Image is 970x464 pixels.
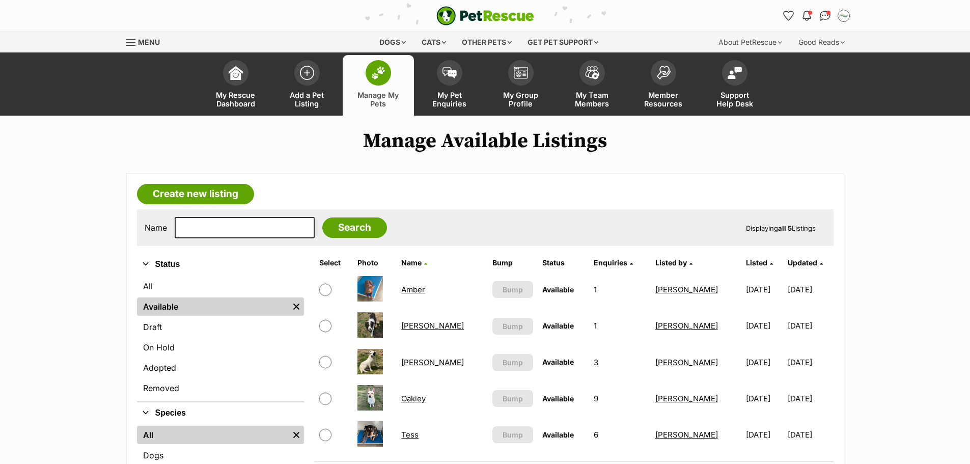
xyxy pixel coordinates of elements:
[492,318,534,335] button: Bump
[699,55,770,116] a: Support Help Desk
[289,426,304,444] a: Remove filter
[542,430,574,439] span: Available
[401,321,464,331] a: [PERSON_NAME]
[742,381,787,416] td: [DATE]
[781,8,797,24] a: Favourites
[655,258,687,267] span: Listed by
[746,258,773,267] a: Listed
[355,91,401,108] span: Manage My Pets
[322,217,387,238] input: Search
[503,429,523,440] span: Bump
[371,66,385,79] img: manage-my-pets-icon-02211641906a0b7f246fdf0571729dbe1e7629f14944591b6c1af311fb30b64b.svg
[138,38,160,46] span: Menu
[498,91,544,108] span: My Group Profile
[401,258,427,267] a: Name
[137,277,304,295] a: All
[492,281,534,298] button: Bump
[742,417,787,452] td: [DATE]
[137,318,304,336] a: Draft
[520,32,605,52] div: Get pet support
[655,321,718,331] a: [PERSON_NAME]
[542,394,574,403] span: Available
[788,272,833,307] td: [DATE]
[788,345,833,380] td: [DATE]
[414,32,453,52] div: Cats
[289,297,304,316] a: Remove filter
[145,223,167,232] label: Name
[628,55,699,116] a: Member Resources
[442,67,457,78] img: pet-enquiries-icon-7e3ad2cf08bfb03b45e93fb7055b45f3efa6380592205ae92323e6603595dc1f.svg
[781,8,852,24] ul: Account quick links
[788,258,823,267] a: Updated
[742,272,787,307] td: [DATE]
[492,354,534,371] button: Bump
[836,8,852,24] button: My account
[712,91,758,108] span: Support Help Desk
[817,8,834,24] a: Conversations
[271,55,343,116] a: Add a Pet Listing
[746,224,816,232] span: Displaying Listings
[137,379,304,397] a: Removed
[372,32,413,52] div: Dogs
[590,345,650,380] td: 3
[401,258,422,267] span: Name
[503,393,523,404] span: Bump
[594,258,633,267] a: Enquiries
[839,11,849,21] img: Lucy Fitzsimmons profile pic
[485,55,557,116] a: My Group Profile
[436,6,534,25] a: PetRescue
[427,91,473,108] span: My Pet Enquiries
[590,272,650,307] td: 1
[655,258,692,267] a: Listed by
[788,417,833,452] td: [DATE]
[590,381,650,416] td: 9
[594,258,627,267] span: translation missing: en.admin.listings.index.attributes.enquiries
[788,381,833,416] td: [DATE]
[488,255,538,271] th: Bump
[569,91,615,108] span: My Team Members
[137,184,254,204] a: Create new listing
[778,224,792,232] strong: all 5
[137,426,289,444] a: All
[557,55,628,116] a: My Team Members
[788,308,833,343] td: [DATE]
[414,55,485,116] a: My Pet Enquiries
[590,308,650,343] td: 1
[343,55,414,116] a: Manage My Pets
[585,66,599,79] img: team-members-icon-5396bd8760b3fe7c0b43da4ab00e1e3bb1a5d9ba89233759b79545d2d3fc5d0d.svg
[538,255,589,271] th: Status
[641,91,686,108] span: Member Resources
[353,255,396,271] th: Photo
[126,32,167,50] a: Menu
[542,285,574,294] span: Available
[788,258,817,267] span: Updated
[137,338,304,357] a: On Hold
[229,66,243,80] img: dashboard-icon-eb2f2d2d3e046f16d808141f083e7271f6b2e854fb5c12c21221c1fb7104beca.svg
[401,394,426,403] a: Oakley
[401,358,464,367] a: [PERSON_NAME]
[401,430,419,440] a: Tess
[655,430,718,440] a: [PERSON_NAME]
[514,67,528,79] img: group-profile-icon-3fa3cf56718a62981997c0bc7e787c4b2cf8bcc04b72c1350f741eb67cf2f40e.svg
[742,308,787,343] td: [DATE]
[542,321,574,330] span: Available
[711,32,789,52] div: About PetRescue
[492,426,534,443] button: Bump
[315,255,353,271] th: Select
[284,91,330,108] span: Add a Pet Listing
[492,390,534,407] button: Bump
[137,359,304,377] a: Adopted
[590,417,650,452] td: 6
[213,91,259,108] span: My Rescue Dashboard
[542,358,574,366] span: Available
[137,406,304,420] button: Species
[401,285,425,294] a: Amber
[820,11,830,21] img: chat-41dd97257d64d25036548639549fe6c8038ab92f7586957e7f3b1b290dea8141.svg
[728,67,742,79] img: help-desk-icon-fdf02630f3aa405de69fd3d07c3f3aa587a6932b1a1747fa1d2bba05be0121f9.svg
[137,275,304,401] div: Status
[655,394,718,403] a: [PERSON_NAME]
[137,258,304,271] button: Status
[746,258,767,267] span: Listed
[791,32,852,52] div: Good Reads
[655,358,718,367] a: [PERSON_NAME]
